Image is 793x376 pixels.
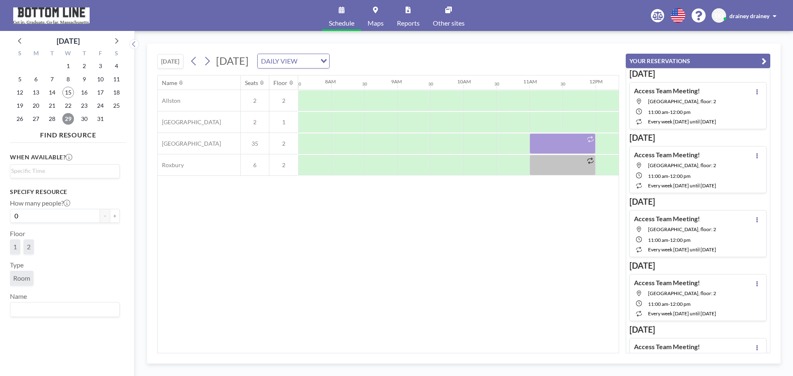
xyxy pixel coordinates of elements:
button: - [100,209,110,223]
span: Wednesday, October 15, 2025 [62,87,74,98]
span: Wednesday, October 8, 2025 [62,73,74,85]
h3: [DATE] [629,196,767,207]
span: 35 [241,140,269,147]
span: Maps [368,20,384,26]
span: Friday, October 10, 2025 [95,73,106,85]
span: Sunday, October 26, 2025 [14,113,26,125]
span: Tuesday, October 28, 2025 [46,113,58,125]
span: [GEOGRAPHIC_DATA] [158,140,221,147]
div: Search for option [258,54,329,68]
span: Saturday, October 11, 2025 [111,73,122,85]
span: Wednesday, October 29, 2025 [62,113,74,125]
span: - [668,301,670,307]
span: 11:00 AM [648,301,668,307]
h3: Specify resource [10,188,120,196]
h4: Access Team Meeting! [634,279,700,287]
label: Type [10,261,24,269]
span: 12:00 PM [670,173,691,179]
span: Mission Hill, floor: 2 [648,162,716,168]
h4: Access Team Meeting! [634,215,700,223]
span: 12:00 PM [670,237,691,243]
span: - [668,173,670,179]
span: Tuesday, October 14, 2025 [46,87,58,98]
span: Other sites [433,20,465,26]
label: Floor [10,229,25,238]
span: Wednesday, October 1, 2025 [62,60,74,72]
h4: Access Team Meeting! [634,343,700,351]
span: every week [DATE] until [DATE] [648,246,716,253]
div: W [60,49,76,59]
h4: FIND RESOURCE [10,128,126,139]
span: 2 [241,118,269,126]
span: every week [DATE] until [DATE] [648,310,716,317]
span: 11:00 AM [648,173,668,179]
span: 2 [269,140,298,147]
span: Wednesday, October 22, 2025 [62,100,74,111]
span: Monday, October 13, 2025 [30,87,42,98]
button: [DATE] [157,54,183,69]
span: 1 [13,243,17,251]
span: Monday, October 6, 2025 [30,73,42,85]
span: Mission Hill, floor: 2 [648,290,716,296]
span: Reports [397,20,420,26]
h3: [DATE] [629,324,767,335]
div: 11AM [523,78,537,85]
button: + [110,209,120,223]
span: Saturday, October 18, 2025 [111,87,122,98]
button: YOUR RESERVATIONS [626,54,770,68]
span: Tuesday, October 7, 2025 [46,73,58,85]
span: Friday, October 31, 2025 [95,113,106,125]
h3: [DATE] [629,132,767,143]
label: Name [10,292,27,300]
label: How many people? [10,199,70,207]
div: 10AM [457,78,471,85]
h3: [DATE] [629,69,767,79]
div: Floor [273,79,287,87]
h4: Access Team Meeting! [634,151,700,159]
span: Thursday, October 23, 2025 [78,100,90,111]
div: S [108,49,124,59]
span: 1 [269,118,298,126]
div: Name [162,79,177,87]
span: Monday, October 20, 2025 [30,100,42,111]
span: 12:00 PM [670,109,691,115]
div: S [12,49,28,59]
span: Saturday, October 4, 2025 [111,60,122,72]
span: 6 [241,161,269,169]
div: 30 [494,81,499,87]
span: Sunday, October 5, 2025 [14,73,26,85]
div: 30 [560,81,565,87]
span: - [668,109,670,115]
span: 11:00 AM [648,109,668,115]
span: Thursday, October 9, 2025 [78,73,90,85]
span: - [668,237,670,243]
div: F [92,49,108,59]
span: 12:00 PM [670,301,691,307]
span: [DATE] [216,54,249,67]
input: Search for option [11,304,115,315]
span: 2 [241,97,269,104]
span: Friday, October 17, 2025 [95,87,106,98]
div: M [28,49,44,59]
span: Monday, October 27, 2025 [30,113,42,125]
span: 2 [269,161,298,169]
span: Friday, October 24, 2025 [95,100,106,111]
h4: Access Team Meeting! [634,87,700,95]
span: Roxbury [158,161,184,169]
img: organization-logo [13,7,90,24]
span: drainey drainey [729,12,769,19]
div: 30 [428,81,433,87]
div: 30 [296,81,301,87]
div: T [44,49,60,59]
span: Friday, October 3, 2025 [95,60,106,72]
div: T [76,49,92,59]
span: Mission Hill, floor: 2 [648,226,716,232]
span: Schedule [329,20,354,26]
span: Sunday, October 19, 2025 [14,100,26,111]
span: Allston [158,97,180,104]
span: Thursday, October 30, 2025 [78,113,90,125]
span: 11:00 AM [648,237,668,243]
div: [DATE] [57,35,80,47]
div: Search for option [10,303,119,317]
span: Room [13,274,30,282]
